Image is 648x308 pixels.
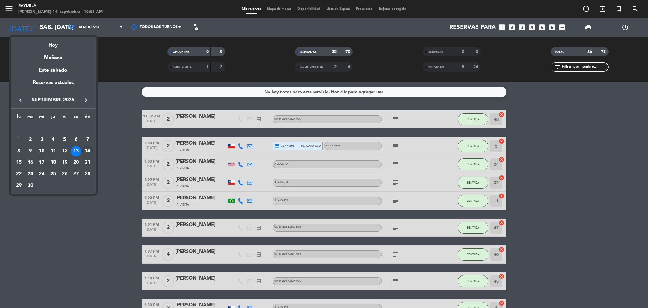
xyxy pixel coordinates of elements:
div: 20 [71,157,81,168]
td: 2 de septiembre de 2025 [25,134,36,145]
div: 5 [60,135,70,145]
td: 3 de septiembre de 2025 [36,134,47,145]
td: 15 de septiembre de 2025 [13,157,25,169]
div: 1 [14,135,24,145]
td: 28 de septiembre de 2025 [82,168,93,180]
div: 23 [25,169,36,179]
div: 15 [14,157,24,168]
div: 25 [48,169,58,179]
span: septiembre 2025 [26,96,81,104]
td: 22 de septiembre de 2025 [13,168,25,180]
div: 12 [60,146,70,156]
th: sábado [70,113,82,123]
td: 24 de septiembre de 2025 [36,168,47,180]
td: 27 de septiembre de 2025 [70,168,82,180]
div: 8 [14,146,24,156]
div: Mañana [11,49,96,62]
div: 3 [36,135,47,145]
div: 7 [82,135,93,145]
div: 24 [36,169,47,179]
div: 27 [71,169,81,179]
td: 10 de septiembre de 2025 [36,145,47,157]
td: 17 de septiembre de 2025 [36,157,47,169]
td: 14 de septiembre de 2025 [82,145,93,157]
th: viernes [59,113,70,123]
div: Hoy [11,37,96,49]
button: keyboard_arrow_right [81,96,91,104]
div: 21 [82,157,93,168]
td: 26 de septiembre de 2025 [59,168,70,180]
div: 11 [48,146,58,156]
td: 1 de septiembre de 2025 [13,134,25,145]
div: 2 [25,135,36,145]
td: 25 de septiembre de 2025 [47,168,59,180]
td: SEP. [13,123,93,134]
div: 13 [71,146,81,156]
i: keyboard_arrow_right [82,96,90,104]
td: 16 de septiembre de 2025 [25,157,36,169]
td: 6 de septiembre de 2025 [70,134,82,145]
td: 12 de septiembre de 2025 [59,145,70,157]
div: Este sábado [11,62,96,79]
td: 23 de septiembre de 2025 [25,168,36,180]
td: 9 de septiembre de 2025 [25,145,36,157]
div: 30 [25,180,36,191]
div: 18 [48,157,58,168]
div: Reservas actuales [11,79,96,91]
th: lunes [13,113,25,123]
td: 29 de septiembre de 2025 [13,180,25,191]
td: 7 de septiembre de 2025 [82,134,93,145]
div: 16 [25,157,36,168]
div: 19 [60,157,70,168]
td: 4 de septiembre de 2025 [47,134,59,145]
div: 14 [82,146,93,156]
div: 9 [25,146,36,156]
div: 4 [48,135,58,145]
div: 29 [14,180,24,191]
div: 22 [14,169,24,179]
td: 21 de septiembre de 2025 [82,157,93,169]
div: 6 [71,135,81,145]
div: 28 [82,169,93,179]
th: martes [25,113,36,123]
td: 20 de septiembre de 2025 [70,157,82,169]
td: 11 de septiembre de 2025 [47,145,59,157]
i: keyboard_arrow_left [17,96,24,104]
div: 26 [60,169,70,179]
td: 8 de septiembre de 2025 [13,145,25,157]
th: jueves [47,113,59,123]
button: keyboard_arrow_left [15,96,26,104]
th: miércoles [36,113,47,123]
th: domingo [82,113,93,123]
td: 5 de septiembre de 2025 [59,134,70,145]
td: 19 de septiembre de 2025 [59,157,70,169]
div: 17 [36,157,47,168]
td: 18 de septiembre de 2025 [47,157,59,169]
td: 13 de septiembre de 2025 [70,145,82,157]
div: 10 [36,146,47,156]
td: 30 de septiembre de 2025 [25,180,36,191]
